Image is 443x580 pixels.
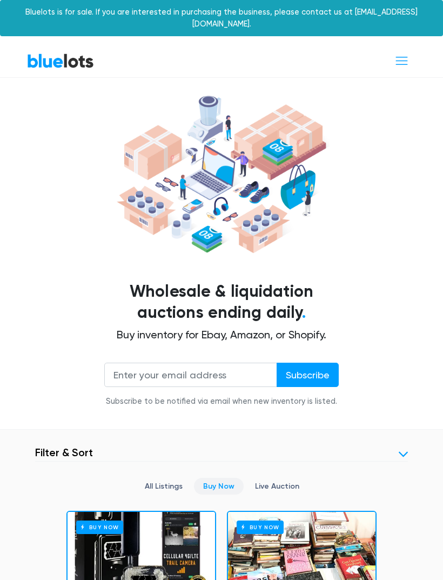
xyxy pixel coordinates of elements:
[387,51,416,71] button: Toggle navigation
[237,521,284,534] h6: Buy Now
[104,396,339,408] div: Subscribe to be notified via email when new inventory is listed.
[246,478,308,495] a: Live Auction
[76,521,123,534] h6: Buy Now
[104,363,277,387] input: Enter your email address
[27,53,94,69] a: BlueLots
[136,478,192,495] a: All Listings
[277,363,339,387] input: Subscribe
[35,281,408,324] h1: Wholesale & liquidation auctions ending daily
[113,91,330,257] img: hero-ee84e7d0318cb26816c560f6b4441b76977f77a177738b4e94f68c95b2b83dbb.png
[302,303,306,322] span: .
[35,446,93,459] h3: Filter & Sort
[194,478,244,495] a: Buy Now
[35,328,408,341] h2: Buy inventory for Ebay, Amazon, or Shopify.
